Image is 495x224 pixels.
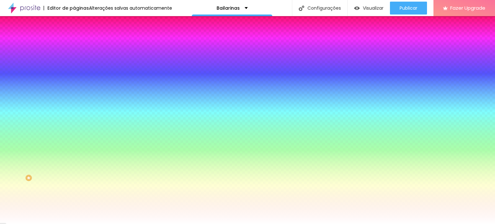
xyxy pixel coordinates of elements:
[363,5,383,11] span: Visualizar
[400,5,417,11] span: Publicar
[217,6,240,10] p: Bailarinas
[89,6,172,10] div: Alterações salvas automaticamente
[299,5,304,11] img: Icone
[348,2,390,15] button: Visualizar
[354,5,360,11] img: view-1.svg
[390,2,427,15] button: Publicar
[44,6,89,10] div: Editor de páginas
[450,5,485,11] span: Fazer Upgrade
